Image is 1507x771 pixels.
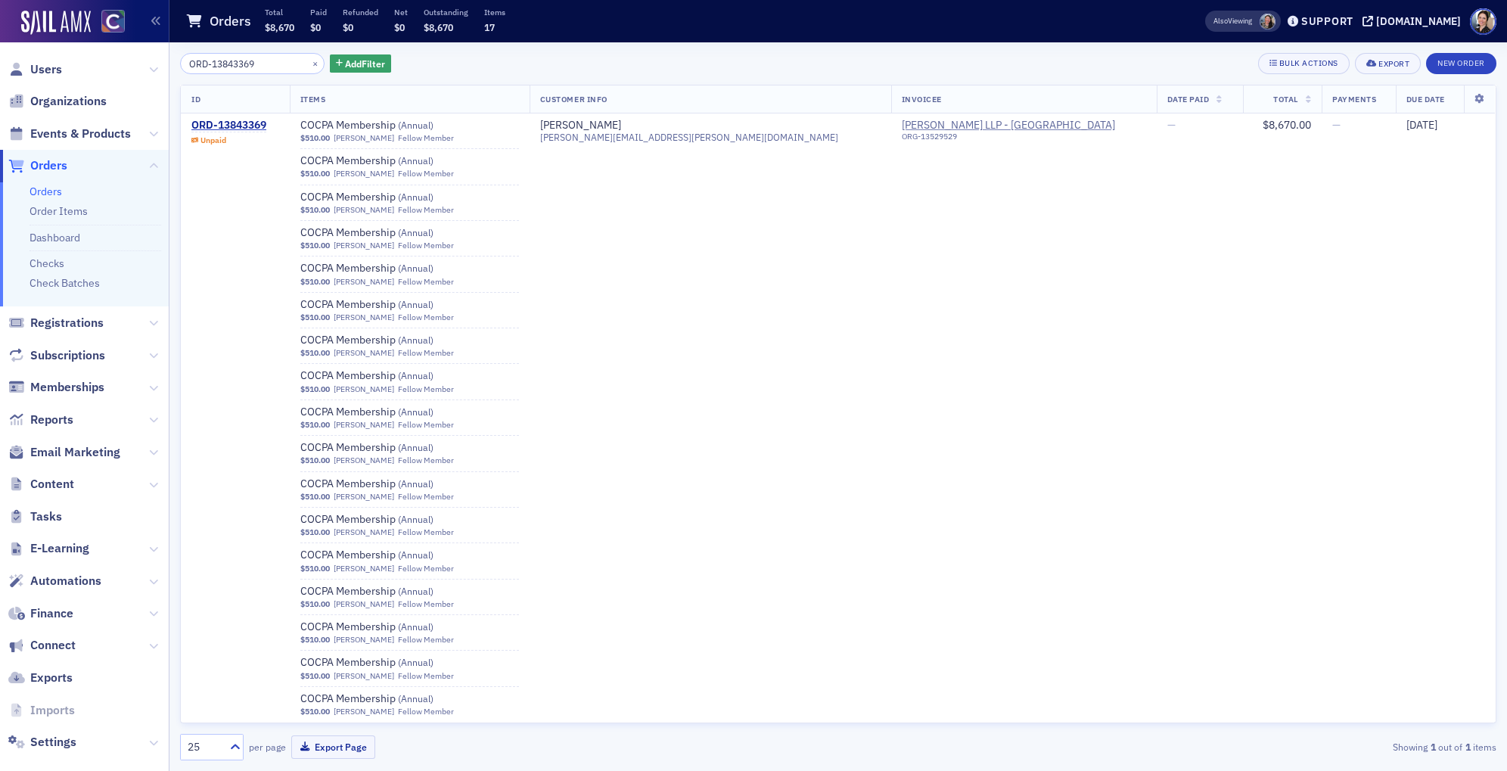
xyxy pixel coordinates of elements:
div: ORD-13843369 [191,119,266,132]
a: [PERSON_NAME] [540,119,621,132]
span: $510.00 [300,169,330,179]
div: ORG-13529529 [902,132,1115,147]
div: [DOMAIN_NAME] [1376,14,1461,28]
span: ( Annual ) [398,406,433,418]
a: [PERSON_NAME] [334,205,394,215]
span: COCPA Membership [300,656,491,670]
span: Total [1273,94,1298,104]
span: $8,670.00 [1263,118,1311,132]
a: [PERSON_NAME] [334,527,394,537]
a: COCPA Membership (Annual) [300,191,491,204]
img: SailAMX [21,11,91,35]
span: 17 [484,21,495,33]
p: Items [484,7,505,17]
a: Organizations [8,93,107,110]
span: $510.00 [300,492,330,502]
a: [PERSON_NAME] [334,564,394,574]
span: $510.00 [300,671,330,681]
div: Fellow Member [398,312,454,322]
p: Net [394,7,408,17]
span: COCPA Membership [300,262,491,275]
a: [PERSON_NAME] [334,420,394,430]
a: Order Items [30,204,88,218]
span: — [1332,118,1341,132]
a: Users [8,61,62,78]
span: Connect [30,637,76,654]
a: COCPA Membership (Annual) [300,692,491,706]
a: Checks [30,256,64,270]
div: Unpaid [200,135,226,145]
span: ( Annual ) [398,262,433,274]
a: COCPA Membership (Annual) [300,298,491,312]
span: ( Annual ) [398,656,433,668]
span: $510.00 [300,384,330,394]
a: COCPA Membership (Annual) [300,441,491,455]
strong: 1 [1428,740,1438,754]
button: × [309,56,322,70]
span: COCPA Membership [300,154,491,168]
span: $8,670 [265,21,294,33]
span: $510.00 [300,205,330,215]
h1: Orders [210,12,251,30]
a: [PERSON_NAME] [334,599,394,609]
a: New Order [1426,55,1496,69]
span: Reports [30,412,73,428]
span: ( Annual ) [398,369,433,381]
a: [PERSON_NAME] LLP - [GEOGRAPHIC_DATA] [902,119,1115,132]
a: Settings [8,734,76,751]
div: Fellow Member [398,133,454,143]
p: Outstanding [424,7,468,17]
button: Export Page [291,735,375,759]
span: Content [30,476,74,493]
span: Customer Info [540,94,607,104]
a: Registrations [8,315,104,331]
div: Fellow Member [398,277,454,287]
a: COCPA Membership (Annual) [300,549,491,562]
span: E-Learning [30,540,89,557]
a: [PERSON_NAME] [334,277,394,287]
span: Date Paid [1167,94,1210,104]
a: [PERSON_NAME] [334,348,394,358]
span: Organizations [30,93,107,110]
a: Orders [8,157,67,174]
span: Orders [30,157,67,174]
a: [PERSON_NAME] [334,707,394,717]
span: Memberships [30,379,104,396]
a: Imports [8,702,75,719]
span: Payments [1332,94,1376,104]
div: Fellow Member [398,707,454,717]
a: Dashboard [30,231,80,244]
a: COCPA Membership (Annual) [300,477,491,491]
a: [PERSON_NAME] [334,133,394,143]
label: per page [249,740,286,754]
span: ( Annual ) [398,154,433,166]
button: Bulk Actions [1258,53,1350,74]
span: Automations [30,573,101,589]
span: COCPA Membership [300,692,491,706]
span: COCPA Membership [300,226,491,240]
button: Export [1355,53,1421,74]
div: 25 [188,739,221,755]
span: $510.00 [300,133,330,143]
a: COCPA Membership (Annual) [300,154,491,168]
div: Fellow Member [398,241,454,250]
div: Fellow Member [398,348,454,358]
span: $510.00 [300,241,330,250]
span: ( Annual ) [398,119,433,131]
span: Grant Thornton LLP - Denver [902,119,1115,132]
span: ( Annual ) [398,585,433,597]
span: $510.00 [300,564,330,574]
a: COCPA Membership (Annual) [300,119,491,132]
span: Email Marketing [30,444,120,461]
span: Tiffany Carson [1260,14,1276,30]
span: ( Annual ) [398,513,433,525]
span: Imports [30,702,75,719]
a: [PERSON_NAME] [334,384,394,394]
strong: 1 [1462,740,1473,754]
a: Exports [8,670,73,686]
a: COCPA Membership (Annual) [300,369,491,383]
a: Events & Products [8,126,131,142]
span: Add Filter [345,57,385,70]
